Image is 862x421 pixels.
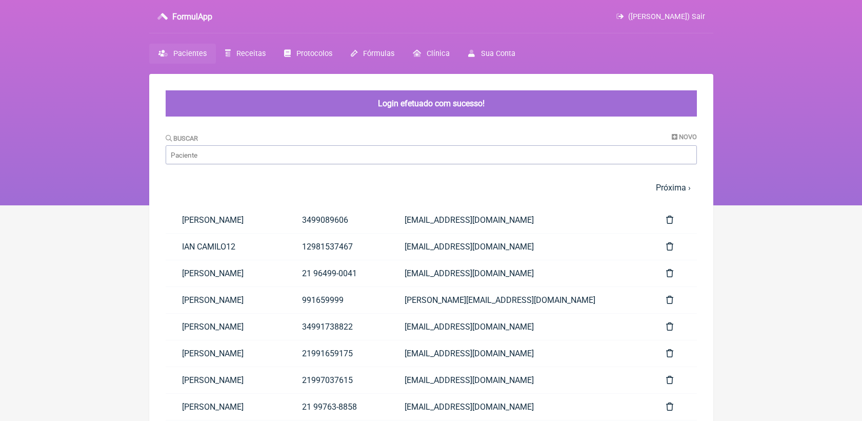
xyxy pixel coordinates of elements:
[166,145,697,164] input: Paciente
[388,394,650,420] a: [EMAIL_ADDRESS][DOMAIN_NAME]
[388,314,650,340] a: [EMAIL_ADDRESS][DOMAIN_NAME]
[286,314,388,340] a: 34991738822
[216,44,275,64] a: Receitas
[166,177,697,199] nav: pager
[363,49,394,58] span: Fórmulas
[172,12,212,22] h3: FormulApp
[616,12,705,21] a: ([PERSON_NAME]) Sair
[388,287,650,313] a: [PERSON_NAME][EMAIL_ADDRESS][DOMAIN_NAME]
[459,44,524,64] a: Sua Conta
[166,340,286,367] a: [PERSON_NAME]
[342,44,404,64] a: Fórmulas
[166,90,697,117] div: Login efetuado com sucesso!
[286,394,388,420] a: 21 99763-8858
[388,260,650,286] a: [EMAIL_ADDRESS][DOMAIN_NAME]
[286,367,388,393] a: 21997037615
[286,207,388,233] a: 3499089606
[166,367,286,393] a: [PERSON_NAME]
[166,260,286,286] a: [PERSON_NAME]
[404,44,459,64] a: Clínica
[388,207,650,233] a: [EMAIL_ADDRESS][DOMAIN_NAME]
[166,314,286,340] a: [PERSON_NAME]
[166,135,198,142] label: Buscar
[388,340,650,367] a: [EMAIL_ADDRESS][DOMAIN_NAME]
[286,287,388,313] a: 991659999
[427,49,450,58] span: Clínica
[481,49,515,58] span: Sua Conta
[166,207,286,233] a: [PERSON_NAME]
[286,340,388,367] a: 21991659175
[149,44,216,64] a: Pacientes
[173,49,207,58] span: Pacientes
[236,49,266,58] span: Receitas
[296,49,332,58] span: Protocolos
[672,133,697,141] a: Novo
[286,260,388,286] a: 21 96499-0041
[656,183,691,193] a: Próxima ›
[286,234,388,260] a: 12981537467
[166,234,286,260] a: IAN CAMILO12
[166,394,286,420] a: [PERSON_NAME]
[388,234,650,260] a: [EMAIL_ADDRESS][DOMAIN_NAME]
[628,12,705,21] span: ([PERSON_NAME]) Sair
[275,44,342,64] a: Protocolos
[388,367,650,393] a: [EMAIL_ADDRESS][DOMAIN_NAME]
[679,133,697,141] span: Novo
[166,287,286,313] a: [PERSON_NAME]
